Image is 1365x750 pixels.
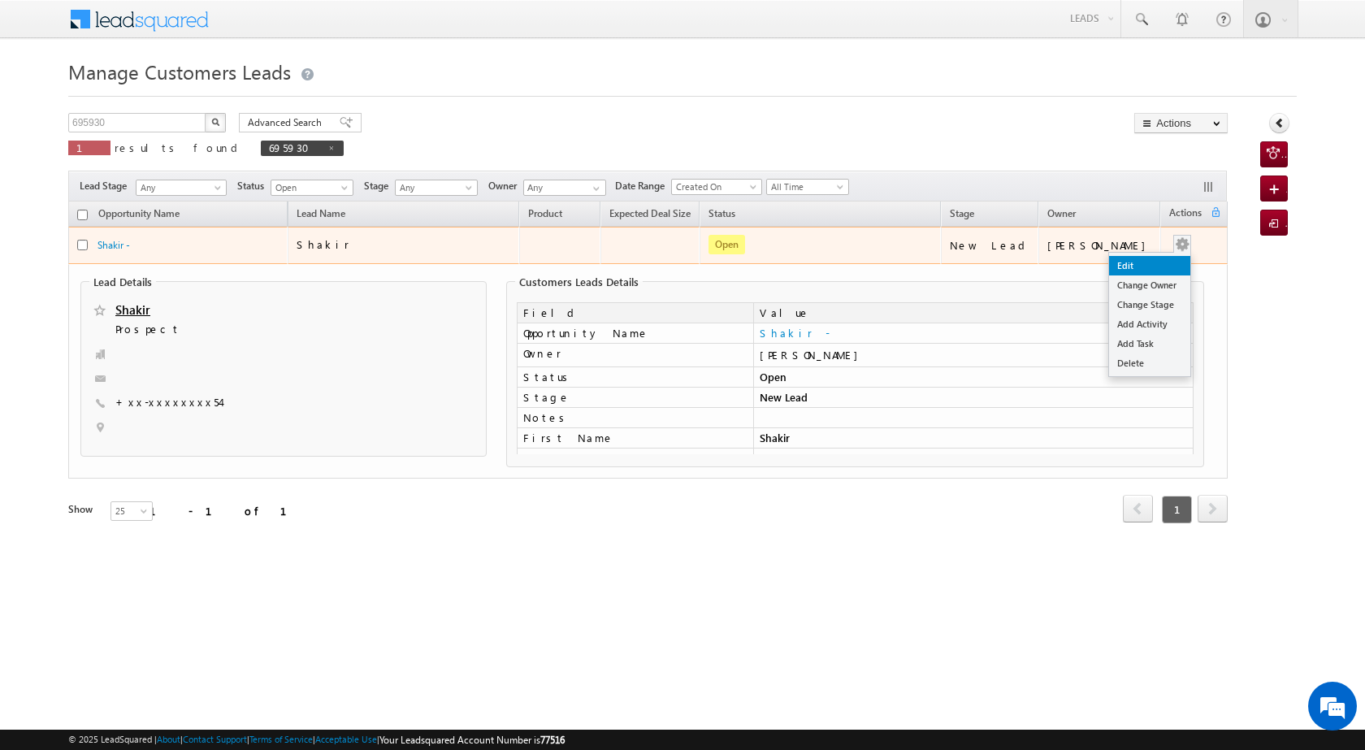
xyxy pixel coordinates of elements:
[77,210,88,220] input: Check all records
[942,205,982,226] a: Stage
[1134,113,1228,133] button: Actions
[1109,353,1190,373] a: Delete
[111,504,154,518] span: 25
[1161,204,1210,225] span: Actions
[315,734,377,744] a: Acceptable Use
[68,502,97,517] div: Show
[379,734,565,746] span: Your Leadsquared Account Number is
[615,179,671,193] span: Date Range
[211,118,219,126] img: Search
[157,734,180,744] a: About
[1123,496,1153,522] a: prev
[269,141,319,154] span: 695930
[753,388,1194,408] td: New Lead
[671,179,762,195] a: Created On
[540,734,565,746] span: 77516
[760,348,1187,362] div: [PERSON_NAME]
[136,180,227,196] a: Any
[488,179,523,193] span: Owner
[523,180,606,196] input: Type to Search
[950,207,974,219] span: Stage
[517,323,754,344] td: Opportunity Name
[98,207,180,219] span: Opportunity Name
[517,449,754,469] td: Opportunity ID
[266,8,305,47] div: Minimize live chat window
[115,395,220,411] span: +xx-xxxxxxxx54
[1109,256,1190,275] a: Edit
[1047,207,1076,219] span: Owner
[1109,275,1190,295] a: Change Owner
[517,408,754,428] td: Notes
[753,428,1194,449] td: Shakir
[708,235,745,254] span: Open
[364,179,395,193] span: Stage
[1047,238,1154,253] div: [PERSON_NAME]
[766,179,849,195] a: All Time
[700,205,743,226] a: Status
[89,275,156,288] legend: Lead Details
[767,180,844,194] span: All Time
[517,428,754,449] td: First Name
[68,59,291,85] span: Manage Customers Leads
[1198,495,1228,522] span: next
[21,150,297,487] textarea: Type your message and hit 'Enter'
[183,734,247,744] a: Contact Support
[517,367,754,388] td: Status
[1123,495,1153,522] span: prev
[950,238,1031,253] div: New Lead
[672,180,756,194] span: Created On
[288,205,353,226] span: Lead Name
[115,301,150,318] a: Shakir
[115,322,366,338] span: Prospect
[297,237,349,251] span: Shakir
[753,367,1194,388] td: Open
[68,732,565,748] span: © 2025 LeadSquared | | | | |
[149,501,306,520] div: 1 - 1 of 1
[237,179,271,193] span: Status
[1109,334,1190,353] a: Add Task
[110,501,153,521] a: 25
[115,141,244,154] span: results found
[221,501,295,522] em: Start Chat
[84,85,273,106] div: Chat with us now
[601,205,699,226] a: Expected Deal Size
[396,180,473,195] span: Any
[249,734,313,744] a: Terms of Service
[753,449,1194,469] td: 695930
[1109,295,1190,314] a: Change Stage
[271,180,349,195] span: Open
[753,302,1194,323] td: Value
[28,85,68,106] img: d_60004797649_company_0_60004797649
[248,115,327,130] span: Advanced Search
[76,141,102,154] span: 1
[1109,314,1190,334] a: Add Activity
[80,179,133,193] span: Lead Stage
[90,205,188,226] a: Opportunity Name
[584,180,604,197] a: Show All Items
[517,344,754,367] td: Owner
[136,180,221,195] span: Any
[97,239,130,251] a: Shakir -
[609,207,691,219] span: Expected Deal Size
[395,180,478,196] a: Any
[515,275,643,288] legend: Customers Leads Details
[528,207,562,219] span: Product
[1198,496,1228,522] a: next
[1162,496,1192,523] span: 1
[517,302,754,323] td: Field
[760,326,830,340] a: Shakir -
[271,180,353,196] a: Open
[517,388,754,408] td: Stage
